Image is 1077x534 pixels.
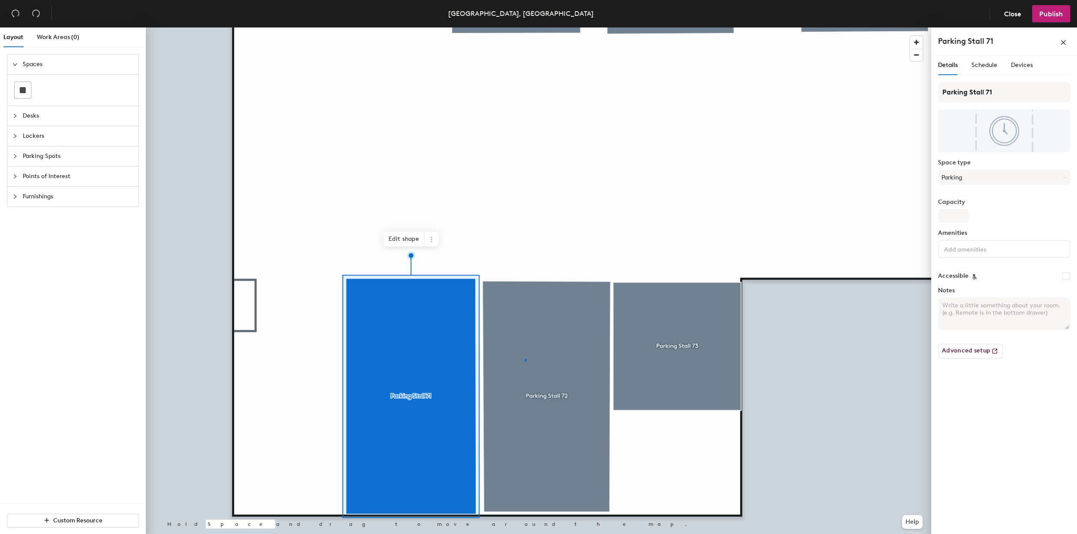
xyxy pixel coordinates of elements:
[1060,39,1066,46] span: close
[938,230,1070,237] label: Amenities
[1011,61,1033,69] span: Devices
[971,61,997,69] span: Schedule
[23,146,133,166] span: Parking Spots
[938,109,1070,152] img: The space named Parking Stall 71
[448,8,594,19] div: [GEOGRAPHIC_DATA], [GEOGRAPHIC_DATA]
[938,61,958,69] span: Details
[12,113,18,118] span: collapsed
[938,344,1003,358] button: Advanced setup
[1039,10,1063,18] span: Publish
[11,9,20,18] span: undo
[23,167,133,186] span: Points of Interest
[383,232,425,246] span: Edit shape
[938,36,993,47] h4: Parking Stall 71
[902,515,923,529] button: Help
[12,174,18,179] span: collapsed
[23,55,133,74] span: Spaces
[938,159,1070,166] label: Space type
[7,514,139,528] button: Custom Resource
[997,5,1029,22] button: Close
[37,33,79,41] span: Work Areas (0)
[938,170,1070,185] button: Parking
[23,126,133,146] span: Lockers
[938,199,1070,206] label: Capacity
[53,517,103,524] span: Custom Resource
[7,5,24,22] button: Undo (⌘ + Z)
[12,133,18,139] span: collapsed
[1004,10,1021,18] span: Close
[938,287,1070,294] label: Notes
[942,243,1020,254] input: Add amenities
[12,62,18,67] span: expanded
[23,187,133,206] span: Furnishings
[1032,5,1070,22] button: Publish
[27,5,45,22] button: Redo (⌘ + ⇧ + Z)
[938,273,968,279] label: Accessible
[12,154,18,159] span: collapsed
[23,106,133,126] span: Desks
[12,194,18,199] span: collapsed
[3,33,23,41] span: Layout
